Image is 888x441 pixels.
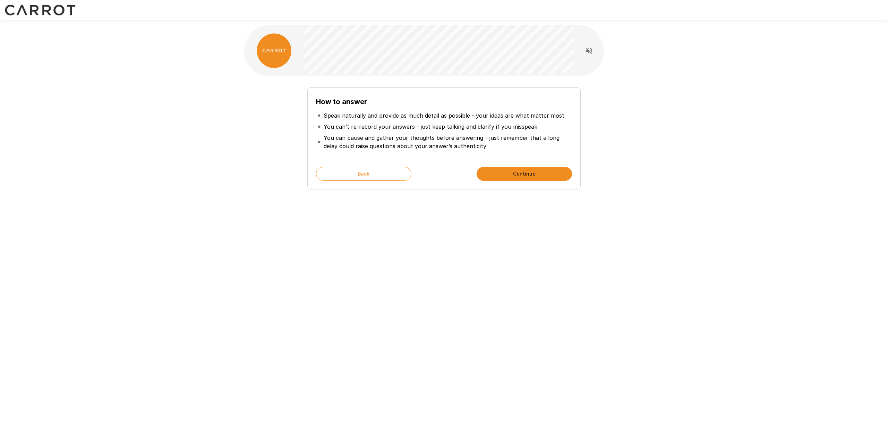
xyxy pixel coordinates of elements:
button: Read questions aloud [582,44,596,58]
p: You can’t re-record your answers - just keep talking and clarify if you misspeak [324,122,537,131]
button: Back [316,167,411,181]
p: Speak naturally and provide as much detail as possible - your ideas are what matter most [324,111,564,120]
p: You can pause and gather your thoughts before answering – just remember that a long delay could r... [324,134,571,150]
button: Continue [477,167,572,181]
img: carrot_logo.png [257,33,291,68]
b: How to answer [316,97,367,106]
